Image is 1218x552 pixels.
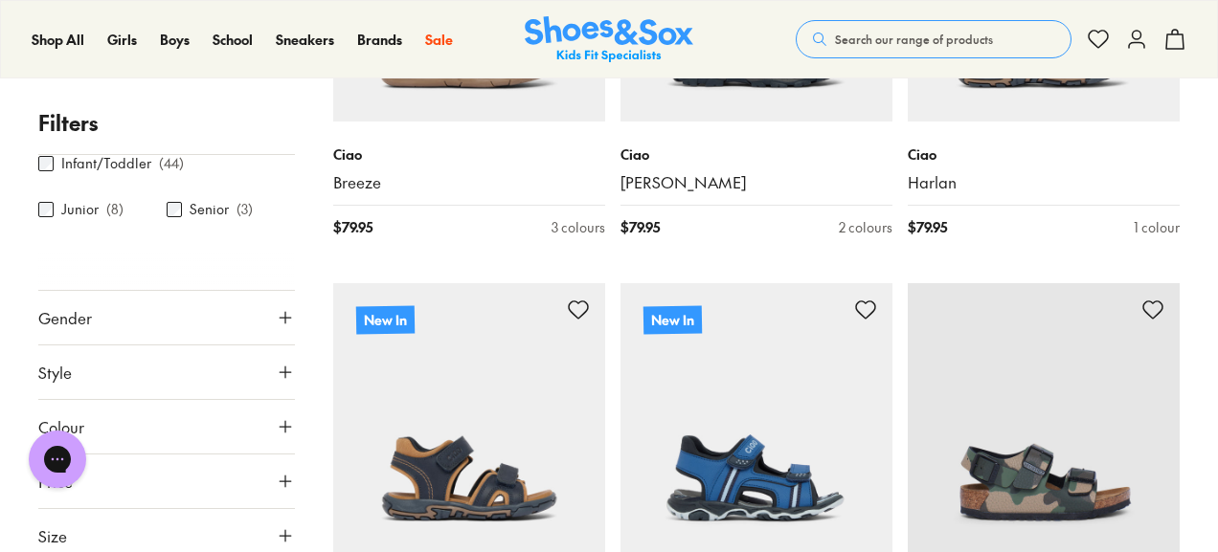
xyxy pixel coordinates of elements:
[160,30,190,49] span: Boys
[19,424,96,495] iframe: Gorgias live chat messenger
[38,415,84,438] span: Colour
[643,305,702,334] p: New In
[61,200,99,220] label: Junior
[38,345,295,399] button: Style
[356,305,415,334] p: New In
[796,20,1071,58] button: Search our range of products
[1134,217,1180,237] div: 1 colour
[160,30,190,50] a: Boys
[190,200,229,220] label: Senior
[213,30,253,49] span: School
[333,144,605,165] p: Ciao
[38,454,295,508] button: Price
[38,361,72,384] span: Style
[38,291,295,344] button: Gender
[525,16,693,63] img: SNS_Logo_Responsive.svg
[620,144,892,165] p: Ciao
[276,30,334,50] a: Sneakers
[357,30,402,49] span: Brands
[38,306,92,329] span: Gender
[107,30,137,50] a: Girls
[107,30,137,49] span: Girls
[276,30,334,49] span: Sneakers
[38,524,67,547] span: Size
[908,217,947,237] span: $ 79.95
[32,30,84,50] a: Shop All
[552,217,605,237] div: 3 colours
[32,30,84,49] span: Shop All
[620,172,892,193] a: [PERSON_NAME]
[333,172,605,193] a: Breeze
[38,400,295,453] button: Colour
[525,16,693,63] a: Shoes & Sox
[213,30,253,50] a: School
[333,217,372,237] span: $ 79.95
[835,31,993,48] span: Search our range of products
[38,107,295,139] p: Filters
[620,217,660,237] span: $ 79.95
[425,30,453,50] a: Sale
[106,200,124,220] p: ( 8 )
[61,154,151,174] label: Infant/Toddler
[425,30,453,49] span: Sale
[237,200,253,220] p: ( 3 )
[839,217,892,237] div: 2 colours
[908,144,1180,165] p: Ciao
[357,30,402,50] a: Brands
[159,154,184,174] p: ( 44 )
[908,172,1180,193] a: Harlan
